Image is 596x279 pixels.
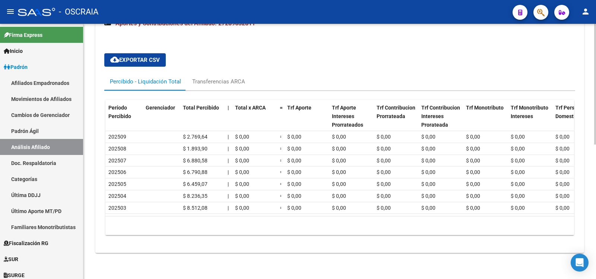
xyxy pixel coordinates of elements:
span: $ 1.893,90 [183,146,207,152]
span: $ 0,00 [421,193,435,199]
span: $ 0,00 [332,205,346,211]
span: $ 0,00 [421,134,435,140]
span: = [280,134,283,140]
span: $ 0,00 [421,146,435,152]
span: $ 8.512,08 [183,205,207,211]
div: Open Intercom Messenger [571,254,589,272]
datatable-header-cell: Gerenciador [143,100,180,141]
span: Trf Aporte Intereses Prorrateados [332,105,363,128]
span: $ 8.236,35 [183,193,207,199]
span: $ 0,00 [466,205,480,211]
span: Fiscalización RG [4,239,48,247]
span: - OSCRAIA [59,4,98,20]
span: Total Percibido [183,105,219,111]
span: Trf Monotributo [466,105,504,111]
span: | [228,158,229,164]
span: $ 0,00 [466,134,480,140]
span: Firma Express [4,31,42,39]
span: $ 0,00 [235,181,249,187]
span: $ 0,00 [555,169,570,175]
span: Trf Contribucion Prorrateada [377,105,415,119]
datatable-header-cell: Trf Aporte [284,100,329,141]
span: $ 0,00 [555,158,570,164]
span: = [280,205,283,211]
span: Trf Personal Domestico [555,105,585,119]
span: Padrón [4,63,28,71]
span: $ 0,00 [377,193,391,199]
datatable-header-cell: Trf Aporte Intereses Prorrateados [329,100,374,141]
span: $ 0,00 [421,169,435,175]
span: $ 0,00 [466,193,480,199]
div: Aportes y Contribuciones del Afiliado: 27289632811 [95,35,584,253]
span: = [280,181,283,187]
span: $ 0,00 [332,158,346,164]
span: | [228,169,229,175]
span: $ 0,00 [332,146,346,152]
span: $ 2.769,64 [183,134,207,140]
span: $ 0,00 [332,169,346,175]
span: 202505 [108,181,126,187]
mat-icon: person [581,7,590,16]
span: $ 0,00 [287,193,301,199]
span: = [280,146,283,152]
datatable-header-cell: = [277,100,284,141]
span: $ 0,00 [235,146,249,152]
span: $ 0,00 [377,158,391,164]
span: | [228,193,229,199]
datatable-header-cell: Período Percibido [105,100,143,141]
datatable-header-cell: Trf Monotributo [463,100,508,141]
span: $ 0,00 [287,158,301,164]
div: Transferencias ARCA [192,77,245,86]
mat-icon: menu [6,7,15,16]
span: 202503 [108,205,126,211]
span: $ 0,00 [511,205,525,211]
span: = [280,105,283,111]
datatable-header-cell: | [225,100,232,141]
datatable-header-cell: Total Percibido [180,100,225,141]
span: $ 0,00 [377,181,391,187]
span: $ 0,00 [555,181,570,187]
span: $ 0,00 [555,205,570,211]
span: $ 0,00 [377,169,391,175]
span: $ 0,00 [511,193,525,199]
datatable-header-cell: Trf Contribucion Intereses Prorateada [418,100,463,141]
span: | [228,105,229,111]
span: $ 0,00 [555,193,570,199]
span: $ 0,00 [332,134,346,140]
span: Trf Monotributo Intereses [511,105,548,119]
span: $ 0,00 [377,134,391,140]
span: | [228,181,229,187]
span: $ 0,00 [235,169,249,175]
span: $ 0,00 [287,181,301,187]
span: $ 0,00 [235,158,249,164]
span: $ 0,00 [421,181,435,187]
span: Inicio [4,47,23,55]
span: $ 0,00 [332,193,346,199]
span: $ 0,00 [287,146,301,152]
span: $ 0,00 [511,134,525,140]
span: $ 0,00 [287,169,301,175]
span: $ 0,00 [555,134,570,140]
span: $ 0,00 [511,169,525,175]
span: Gerenciador [146,105,175,111]
span: $ 0,00 [466,169,480,175]
button: Exportar CSV [104,53,166,67]
span: $ 0,00 [377,146,391,152]
span: $ 0,00 [287,134,301,140]
span: Período Percibido [108,105,131,119]
span: SUR [4,255,18,263]
span: Trf Aporte [287,105,311,111]
span: | [228,134,229,140]
div: Percibido - Liquidación Total [110,77,181,86]
span: $ 0,00 [466,181,480,187]
span: $ 0,00 [466,146,480,152]
span: Total x ARCA [235,105,266,111]
span: $ 0,00 [421,158,435,164]
datatable-header-cell: Trf Contribucion Prorrateada [374,100,418,141]
span: $ 0,00 [421,205,435,211]
span: Exportar CSV [110,57,160,63]
span: $ 0,00 [332,181,346,187]
span: $ 0,00 [466,158,480,164]
datatable-header-cell: Total x ARCA [232,100,277,141]
span: = [280,193,283,199]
